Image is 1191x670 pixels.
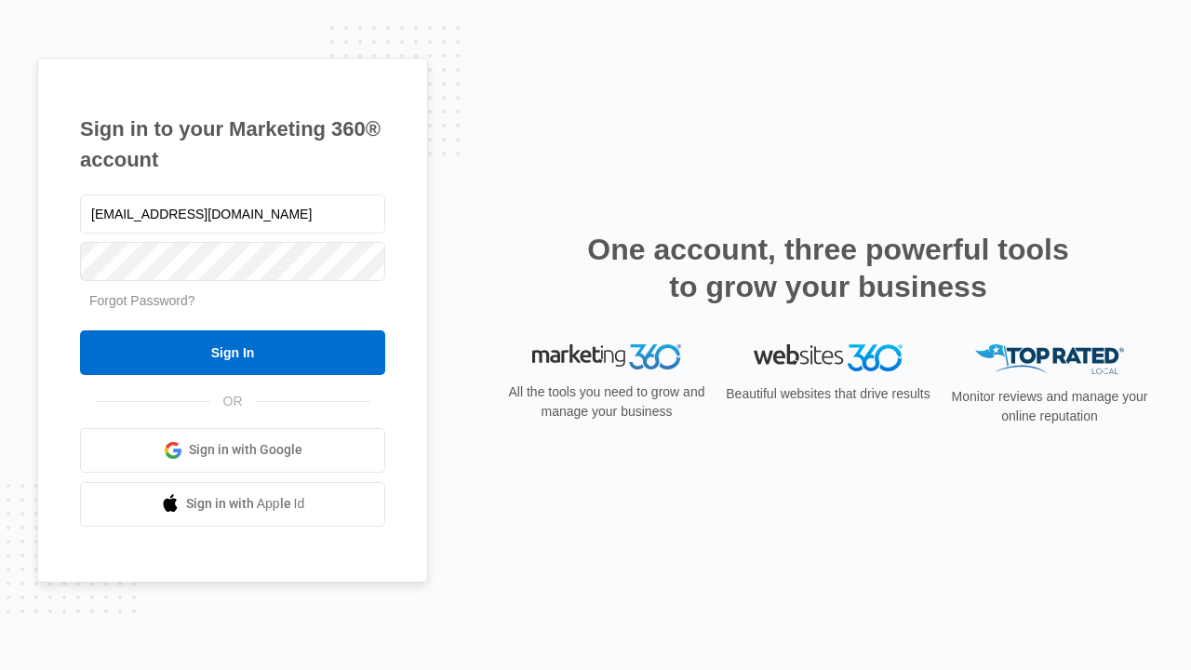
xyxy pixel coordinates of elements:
[89,293,195,308] a: Forgot Password?
[80,428,385,473] a: Sign in with Google
[189,440,302,460] span: Sign in with Google
[582,231,1075,305] h2: One account, three powerful tools to grow your business
[210,392,256,411] span: OR
[80,194,385,234] input: Email
[80,482,385,527] a: Sign in with Apple Id
[532,344,681,370] img: Marketing 360
[975,344,1124,375] img: Top Rated Local
[754,344,903,371] img: Websites 360
[80,330,385,375] input: Sign In
[945,387,1154,426] p: Monitor reviews and manage your online reputation
[186,494,305,514] span: Sign in with Apple Id
[502,382,711,422] p: All the tools you need to grow and manage your business
[80,114,385,175] h1: Sign in to your Marketing 360® account
[724,384,932,404] p: Beautiful websites that drive results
